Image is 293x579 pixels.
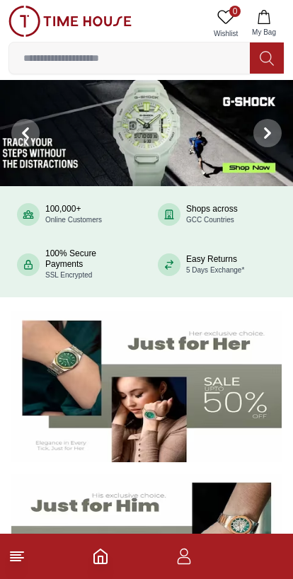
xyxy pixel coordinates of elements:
[45,204,102,225] div: 100,000+
[186,266,244,274] span: 5 Days Exchange*
[45,216,102,224] span: Online Customers
[45,248,135,280] div: 100% Secure Payments
[186,204,238,225] div: Shops across
[186,216,234,224] span: GCC Countries
[208,28,243,39] span: Wishlist
[208,6,243,42] a: 0Wishlist
[11,311,282,462] img: Women's Watches Banner
[229,6,241,17] span: 0
[246,27,282,38] span: My Bag
[186,254,244,275] div: Easy Returns
[243,6,285,42] button: My Bag
[8,6,132,37] img: ...
[92,548,109,565] a: Home
[45,271,92,279] span: SSL Encrypted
